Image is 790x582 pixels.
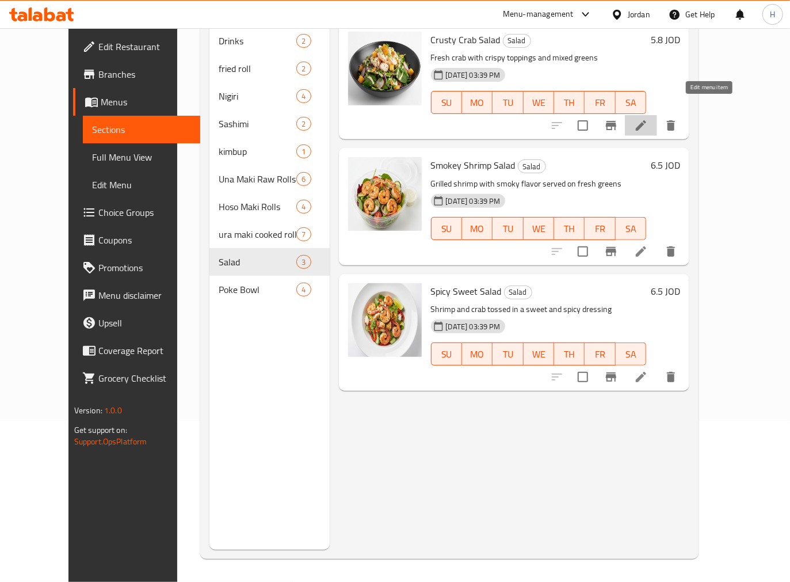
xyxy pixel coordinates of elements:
[297,257,310,268] span: 3
[497,346,518,363] span: TU
[524,217,554,240] button: WE
[431,31,501,48] span: Crusty Crab Salad
[98,40,191,54] span: Edit Restaurant
[209,27,330,55] div: Drinks2
[296,62,311,75] div: items
[504,286,532,299] div: Salad
[589,220,610,237] span: FR
[73,60,200,88] a: Branches
[616,217,646,240] button: SA
[528,346,549,363] span: WE
[73,199,200,226] a: Choice Groups
[296,200,311,214] div: items
[219,89,296,103] div: Nigiri
[297,201,310,212] span: 4
[554,91,585,114] button: TH
[431,177,647,191] p: Grilled shrimp with smoky flavor served on fresh greens
[431,51,647,65] p: Fresh crab with crispy toppings and mixed greens
[92,150,191,164] span: Full Menu View
[497,220,518,237] span: TU
[297,229,310,240] span: 7
[528,220,549,237] span: WE
[73,282,200,309] a: Menu disclaimer
[657,238,685,265] button: delete
[98,288,191,302] span: Menu disclaimer
[503,7,574,21] div: Menu-management
[219,255,296,269] div: Salad
[651,283,680,299] h6: 6.5 JOD
[297,146,310,157] span: 1
[297,284,310,295] span: 4
[83,116,200,143] a: Sections
[503,34,531,47] span: Salad
[92,123,191,136] span: Sections
[462,91,493,114] button: MO
[219,283,296,296] span: Poke Bowl
[209,82,330,110] div: Nigiri4
[431,302,647,317] p: Shrimp and crab tossed in a sweet and spicy dressing
[493,217,523,240] button: TU
[219,117,296,131] div: Sashimi
[657,363,685,391] button: delete
[348,157,422,231] img: Smokey Shrimp Salad
[104,403,122,418] span: 1.0.0
[219,227,296,241] div: ura maki cooked rolls
[209,220,330,248] div: ura maki cooked rolls7
[554,343,585,366] button: TH
[219,144,296,158] span: kimbup
[441,196,505,207] span: [DATE] 03:39 PM
[436,346,457,363] span: SU
[209,248,330,276] div: Salad3
[431,157,516,174] span: Smokey Shrimp Salad
[297,36,310,47] span: 2
[518,160,545,173] span: Salad
[209,193,330,220] div: Hoso Maki Rolls4
[585,91,615,114] button: FR
[431,283,502,300] span: Spicy Sweet Salad
[431,91,462,114] button: SU
[559,220,580,237] span: TH
[296,255,311,269] div: items
[74,403,102,418] span: Version:
[98,316,191,330] span: Upsell
[431,343,462,366] button: SU
[219,34,296,48] span: Drinks
[493,91,523,114] button: TU
[348,283,422,357] img: Spicy Sweet Salad
[219,172,296,186] div: Una Maki Raw Rolls
[597,363,625,391] button: Branch-specific-item
[493,343,523,366] button: TU
[436,220,457,237] span: SU
[524,91,554,114] button: WE
[616,91,646,114] button: SA
[770,8,775,21] span: H
[559,346,580,363] span: TH
[98,67,191,81] span: Branches
[74,423,127,438] span: Get support on:
[620,346,642,363] span: SA
[503,34,531,48] div: Salad
[441,70,505,81] span: [DATE] 03:39 PM
[585,217,615,240] button: FR
[518,159,546,173] div: Salad
[589,346,610,363] span: FR
[98,206,191,219] span: Choice Groups
[559,94,580,111] span: TH
[528,94,549,111] span: WE
[467,94,488,111] span: MO
[657,112,685,139] button: delete
[571,365,595,389] span: Select to update
[431,217,462,240] button: SU
[209,22,330,308] nav: Menu sections
[296,34,311,48] div: items
[462,217,493,240] button: MO
[98,371,191,385] span: Grocery Checklist
[297,119,310,130] span: 2
[209,138,330,165] div: kimbup1
[73,254,200,282] a: Promotions
[524,343,554,366] button: WE
[219,200,296,214] span: Hoso Maki Rolls
[597,238,625,265] button: Branch-specific-item
[83,171,200,199] a: Edit Menu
